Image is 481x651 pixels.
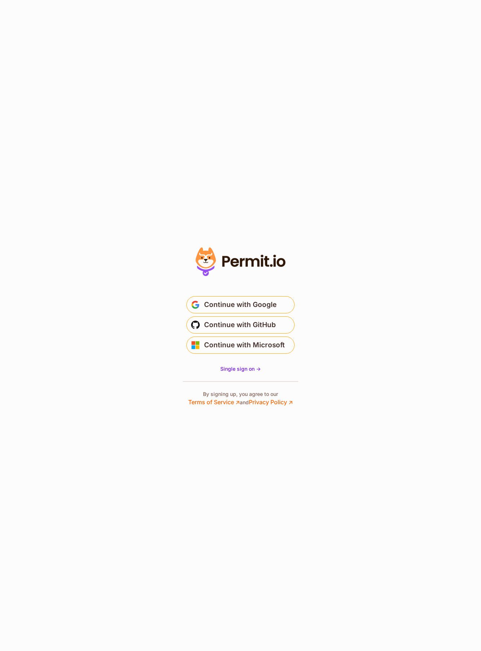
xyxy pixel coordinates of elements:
span: Continue with Microsoft [204,339,285,351]
span: Continue with GitHub [204,319,276,331]
span: Continue with Google [204,299,277,311]
button: Continue with Google [186,296,295,313]
a: Terms of Service ↗ [188,398,240,406]
button: Continue with GitHub [186,316,295,334]
p: By signing up, you agree to our and [188,391,293,406]
span: Single sign on -> [220,366,261,372]
a: Privacy Policy ↗ [249,398,293,406]
a: Single sign on -> [220,365,261,373]
button: Continue with Microsoft [186,336,295,354]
